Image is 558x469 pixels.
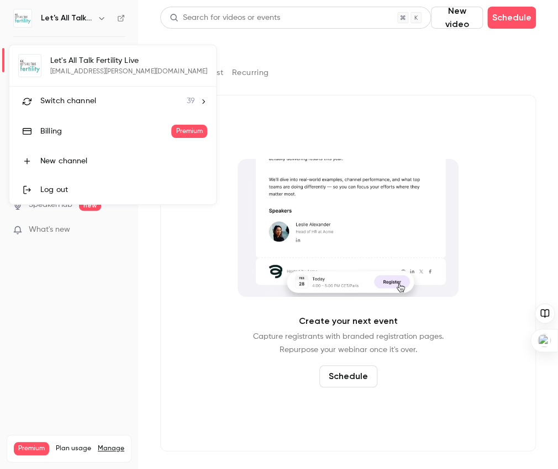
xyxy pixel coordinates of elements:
span: 39 [187,95,195,107]
div: Log out [40,184,207,195]
div: Billing [40,126,171,137]
span: Switch channel [40,95,96,107]
span: Premium [171,125,207,138]
div: New channel [40,156,207,167]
